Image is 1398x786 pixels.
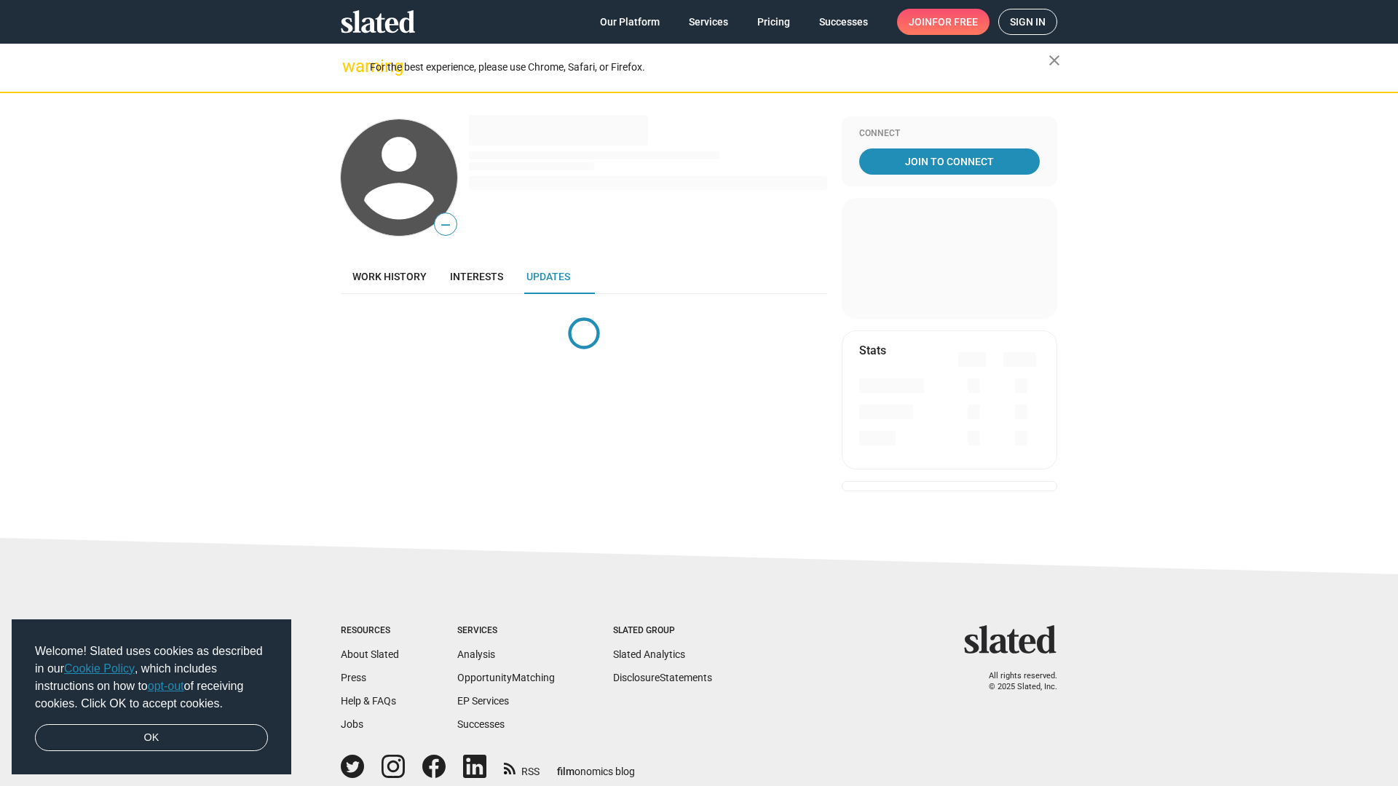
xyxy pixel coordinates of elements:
span: Pricing [757,9,790,35]
a: Join To Connect [859,148,1040,175]
div: Resources [341,625,399,637]
span: Join To Connect [862,148,1037,175]
a: Press [341,672,366,683]
a: Joinfor free [897,9,990,35]
span: Successes [819,9,868,35]
mat-icon: close [1046,52,1063,69]
a: RSS [504,756,540,779]
a: OpportunityMatching [457,672,555,683]
a: Successes [807,9,880,35]
a: Jobs [341,718,363,730]
a: Successes [457,718,505,730]
div: cookieconsent [12,619,291,775]
span: film [557,766,574,777]
span: Our Platform [600,9,660,35]
a: About Slated [341,648,399,660]
a: Cookie Policy [64,662,135,675]
span: Updates [526,271,570,282]
span: Services [689,9,728,35]
div: Services [457,625,555,637]
a: DisclosureStatements [613,672,712,683]
a: Analysis [457,648,495,660]
a: opt-out [148,680,184,692]
a: filmonomics blog [557,753,635,779]
span: Join [909,9,978,35]
a: Sign in [998,9,1057,35]
span: Welcome! Slated uses cookies as described in our , which includes instructions on how to of recei... [35,643,268,712]
a: EP Services [457,695,509,707]
a: Work history [341,259,438,294]
span: Work history [352,271,427,282]
a: Interests [438,259,515,294]
div: Slated Group [613,625,712,637]
a: Help & FAQs [341,695,396,707]
a: Our Platform [588,9,671,35]
span: Sign in [1010,9,1046,34]
span: — [435,215,457,234]
span: for free [932,9,978,35]
mat-icon: warning [342,57,360,75]
a: Slated Analytics [613,648,685,660]
mat-card-title: Stats [859,343,886,358]
a: Services [677,9,740,35]
a: dismiss cookie message [35,724,268,752]
div: Connect [859,128,1040,140]
div: For the best experience, please use Chrome, Safari, or Firefox. [370,57,1048,77]
span: Interests [450,271,503,282]
p: All rights reserved. © 2025 Slated, Inc. [974,671,1057,692]
a: Updates [515,259,582,294]
a: Pricing [746,9,802,35]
